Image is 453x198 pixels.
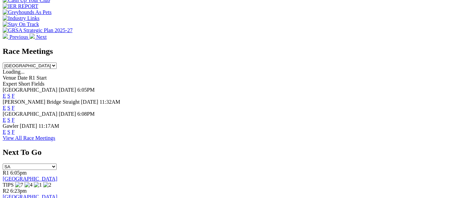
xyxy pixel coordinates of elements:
[100,99,120,105] span: 11:32AM
[20,123,37,129] span: [DATE]
[10,188,27,194] span: 6:23pm
[7,117,10,123] a: S
[3,111,57,117] span: [GEOGRAPHIC_DATA]
[34,182,42,188] img: 1
[3,47,450,56] h2: Race Meetings
[36,34,47,40] span: Next
[15,182,23,188] img: 7
[10,170,27,176] span: 6:05pm
[3,87,57,93] span: [GEOGRAPHIC_DATA]
[12,105,15,111] a: F
[3,9,52,15] img: Greyhounds As Pets
[3,148,450,157] h2: Next To Go
[43,182,51,188] img: 2
[3,81,17,87] span: Expert
[24,182,33,188] img: 4
[3,135,55,141] a: View All Race Meetings
[31,81,44,87] span: Fields
[3,15,40,21] img: Industry Links
[59,87,76,93] span: [DATE]
[39,123,59,129] span: 11:17AM
[12,93,15,99] a: F
[3,129,6,135] a: E
[7,105,10,111] a: S
[3,105,6,111] a: E
[18,81,30,87] span: Short
[7,93,10,99] a: S
[12,129,15,135] a: F
[3,170,9,176] span: R1
[3,117,6,123] a: E
[7,129,10,135] a: S
[3,69,24,75] span: Loading...
[3,27,72,33] img: GRSA Strategic Plan 2025-27
[17,75,27,81] span: Date
[3,3,38,9] img: IER REPORT
[3,182,14,188] span: TIPS
[77,111,95,117] span: 6:08PM
[3,75,16,81] span: Venue
[12,117,15,123] a: F
[3,21,39,27] img: Stay On Track
[3,176,57,182] a: [GEOGRAPHIC_DATA]
[3,123,18,129] span: Gawler
[3,188,9,194] span: R2
[30,33,35,39] img: chevron-right-pager-white.svg
[77,87,95,93] span: 6:05PM
[3,93,6,99] a: E
[3,34,30,40] a: Previous
[29,75,47,81] span: R1 Start
[30,34,47,40] a: Next
[3,33,8,39] img: chevron-left-pager-white.svg
[9,34,28,40] span: Previous
[59,111,76,117] span: [DATE]
[81,99,98,105] span: [DATE]
[3,99,79,105] span: [PERSON_NAME] Bridge Straight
